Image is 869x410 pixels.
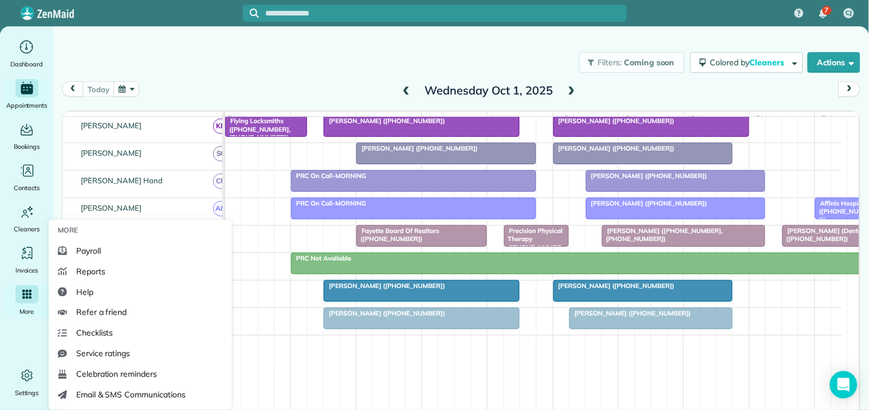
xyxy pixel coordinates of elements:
span: Reports [76,266,105,277]
span: 10am [422,114,448,123]
a: Payroll [53,241,227,261]
span: PRC Not Available [290,254,352,262]
span: Cleaners [14,223,40,235]
span: PRC On Call-MORNING [290,199,367,207]
span: 2pm [685,114,705,123]
span: Bookings [14,141,40,152]
span: Help [76,286,93,298]
span: Coming soon [624,57,675,68]
span: [PERSON_NAME] ([PHONE_NUMBER]) [553,117,675,125]
button: Colored byCleaners [690,52,803,73]
span: Fayette Board Of Realtors ([PHONE_NUMBER]) [356,227,439,243]
span: Refer a friend [76,307,127,318]
span: 11am [487,114,513,123]
a: Reports [53,261,227,282]
span: Service ratings [76,348,130,360]
a: Bookings [5,120,49,152]
span: Settings [15,387,39,399]
span: [PERSON_NAME] ([PHONE_NUMBER]) [323,282,446,290]
span: 7am [225,114,246,123]
span: Checklists [76,328,113,339]
span: Appointments [6,100,48,111]
button: today [82,81,114,97]
span: Colored by [710,57,788,68]
button: Focus search [243,9,259,18]
a: Refer a friend [53,302,227,323]
span: [PERSON_NAME] ([PHONE_NUMBER]) [585,199,708,207]
span: [PERSON_NAME] ([PHONE_NUMBER]) [553,282,675,290]
a: Contacts [5,161,49,194]
span: Email & SMS Communications [76,389,186,401]
svg: Focus search [250,9,259,18]
span: 9am [356,114,378,123]
span: KD [213,119,229,134]
span: [PERSON_NAME] [78,203,144,212]
span: CH [213,174,229,189]
span: [PERSON_NAME] Hand [78,176,165,185]
span: More [58,224,78,236]
span: Payroll [76,245,101,257]
span: CJ [846,9,852,18]
a: Dashboard [5,38,49,70]
span: [PERSON_NAME] ([PHONE_NUMBER], [PHONE_NUMBER]) [601,227,723,243]
div: 7 unread notifications [811,1,835,26]
span: [PERSON_NAME] [78,148,144,157]
span: [PERSON_NAME] ([PHONE_NUMBER]) [553,144,675,152]
span: 8am [291,114,312,123]
div: Open Intercom Messenger [830,371,858,399]
a: Service ratings [53,344,227,364]
span: 4pm [815,114,835,123]
a: Celebration reminders [53,364,227,385]
span: [PERSON_NAME] [78,121,144,130]
span: [PERSON_NAME] ([PHONE_NUMBER]) [356,144,478,152]
button: prev [62,81,84,97]
a: Cleaners [5,203,49,235]
a: Checklists [53,323,227,344]
span: [PERSON_NAME] ([PHONE_NUMBER]) [585,172,708,180]
span: [PERSON_NAME] ([PHONE_NUMBER]) [323,117,446,125]
span: Flying Locksmiths ([PHONE_NUMBER], [PHONE_NUMBER]) [225,117,290,141]
span: Filters: [598,57,622,68]
span: More [19,306,34,317]
h2: Wednesday Oct 1, 2025 [417,84,560,97]
span: AM [213,201,229,216]
span: 7 [825,6,829,15]
a: Email & SMS Communications [53,385,227,405]
span: Dashboard [10,58,43,70]
span: [PERSON_NAME] ([PHONE_NUMBER]) [323,309,446,317]
button: next [839,81,860,97]
span: 3pm [750,114,770,123]
span: Invoices [15,265,38,276]
span: SC [213,146,229,161]
a: Invoices [5,244,49,276]
button: Actions [808,52,860,73]
span: PRC On Call-MORNING [290,172,367,180]
span: Precision Physical Therapy ([PHONE_NUMBER]) [504,227,563,259]
a: Help [53,282,227,302]
span: 12pm [553,114,578,123]
a: Appointments [5,79,49,111]
span: [PERSON_NAME] ([PHONE_NUMBER]) [569,309,691,317]
span: Contacts [14,182,40,194]
span: 1pm [619,114,639,123]
span: Celebration reminders [76,369,157,380]
a: Settings [5,366,49,399]
span: Cleaners [750,57,787,68]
